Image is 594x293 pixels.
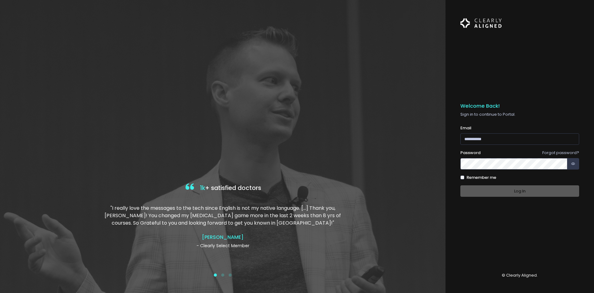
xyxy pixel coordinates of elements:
[467,175,496,181] label: Remember me
[460,111,579,118] p: Sign in to continue to Portal.
[542,150,579,156] a: Forgot password?
[460,15,502,32] img: Logo Horizontal
[460,103,579,109] h5: Welcome Back!
[200,184,205,192] span: 1k
[460,125,471,131] label: Email
[103,205,342,227] p: "I really love the messages to the tech since English is not my native language. […] Thank you, [...
[460,150,480,156] label: Password
[103,243,342,249] p: - Clearly Select Member
[103,182,342,195] h4: + satisfied doctors
[103,234,342,240] h4: [PERSON_NAME]
[460,272,579,278] p: © Clearly Aligned.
